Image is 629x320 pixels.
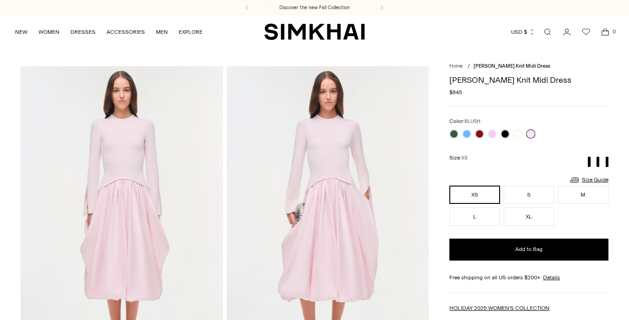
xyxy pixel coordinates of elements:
[596,23,614,41] a: Open cart modal
[543,273,560,282] a: Details
[461,155,468,161] span: XS
[179,22,203,42] a: EXPLORE
[449,208,500,226] button: L
[504,186,554,204] button: S
[449,305,549,311] a: HOLIDAY 2025 WOMEN'S COLLECTION
[70,22,96,42] a: DRESSES
[449,63,608,70] nav: breadcrumbs
[558,23,576,41] a: Go to the account page
[156,22,168,42] a: MEN
[610,27,618,36] span: 0
[515,245,543,253] span: Add to Bag
[15,22,27,42] a: NEW
[449,63,463,69] a: Home
[474,63,550,69] span: [PERSON_NAME] Knit Midi Dress
[107,22,145,42] a: ACCESSORIES
[449,117,480,126] label: Color:
[449,154,468,162] label: Size:
[449,88,462,96] span: $845
[264,23,365,41] a: SIMKHAI
[577,23,595,41] a: Wishlist
[449,76,608,84] h1: [PERSON_NAME] Knit Midi Dress
[558,186,608,204] button: M
[464,118,480,124] span: BLUSH
[504,208,554,226] button: XL
[449,273,608,282] div: Free shipping on all US orders $200+
[38,22,59,42] a: WOMEN
[468,63,470,70] div: /
[569,174,608,186] a: Size Guide
[279,4,350,11] a: Discover the new Fall Collection
[449,239,608,261] button: Add to Bag
[538,23,557,41] a: Open search modal
[449,186,500,204] button: XS
[511,22,535,42] button: USD $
